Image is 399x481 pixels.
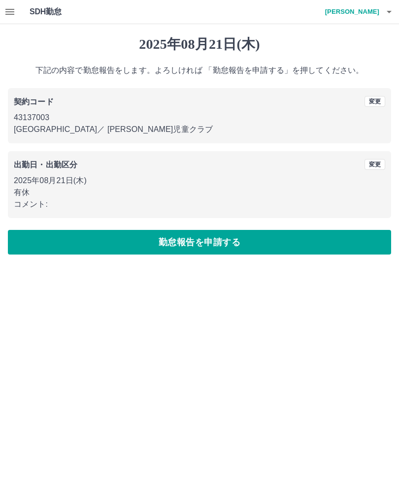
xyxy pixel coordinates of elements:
[14,160,77,169] b: 出勤日・出勤区分
[14,187,385,198] p: 有休
[8,230,391,255] button: 勤怠報告を申請する
[14,175,385,187] p: 2025年08月21日(木)
[14,198,385,210] p: コメント:
[14,124,385,135] p: [GEOGRAPHIC_DATA] ／ [PERSON_NAME]児童クラブ
[365,159,385,170] button: 変更
[14,97,54,106] b: 契約コード
[8,64,391,76] p: 下記の内容で勤怠報告をします。よろしければ 「勤怠報告を申請する」を押してください。
[14,112,385,124] p: 43137003
[8,36,391,53] h1: 2025年08月21日(木)
[365,96,385,107] button: 変更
